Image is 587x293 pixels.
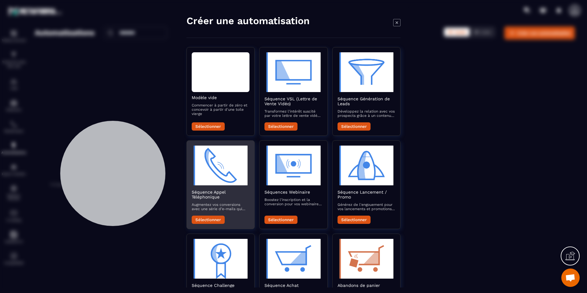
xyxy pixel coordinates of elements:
[338,216,371,224] button: Sélectionner
[338,96,395,106] h2: Séquence Génération de Leads
[338,109,395,118] p: Développez la relation avec vos prospects grâce à un contenu attractif qui les accompagne vers la...
[264,283,322,288] h2: Séquence Achat
[338,52,395,92] img: automation-objective-icon
[192,283,249,288] h2: Séquence Challenge
[338,146,395,185] img: automation-objective-icon
[192,103,249,116] p: Commencer à partir de zéro et concevoir à partir d'une toile vierge
[338,239,395,279] img: automation-objective-icon
[192,122,225,131] button: Sélectionner
[192,146,249,185] img: automation-objective-icon
[338,202,395,211] p: Générez de l'engouement pour vos lancements et promotions avec une séquence d’e-mails captivante ...
[264,109,322,118] p: Transformez l'intérêt suscité par votre lettre de vente vidéo en actions concrètes avec des e-mai...
[264,146,322,185] img: automation-objective-icon
[192,95,249,100] h2: Modèle vide
[338,190,395,199] h2: Séquence Lancement / Promo
[338,283,395,288] h2: Abandons de panier
[192,202,249,211] p: Augmentez vos conversions avec une série d’e-mails qui préparent et suivent vos appels commerciaux
[264,216,297,224] button: Sélectionner
[192,190,249,199] h2: Séquence Appel Téléphonique
[264,96,322,106] h2: Séquence VSL (Lettre de Vente Vidéo)
[561,269,580,287] div: Ouvrir le chat
[264,122,297,131] button: Sélectionner
[264,198,322,206] p: Boostez l'inscription et la conversion pour vos webinaires avec des e-mails qui informent, rappel...
[338,122,371,131] button: Sélectionner
[264,190,322,195] h2: Séquences Webinaire
[192,239,249,279] img: automation-objective-icon
[264,52,322,92] img: automation-objective-icon
[186,15,310,27] h4: Créer une automatisation
[192,216,225,224] button: Sélectionner
[264,239,322,279] img: automation-objective-icon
